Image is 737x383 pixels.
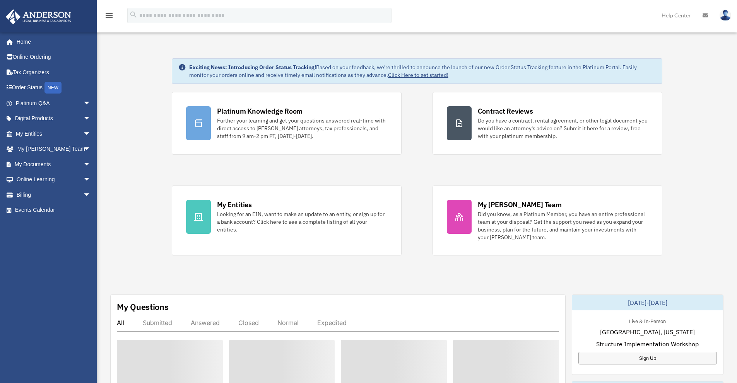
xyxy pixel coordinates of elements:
img: User Pic [720,10,731,21]
div: NEW [44,82,62,94]
a: Click Here to get started! [388,71,448,78]
div: Submitted [143,319,172,327]
div: My [PERSON_NAME] Team [478,200,562,209]
a: Digital Productsarrow_drop_down [5,111,103,126]
div: Did you know, as a Platinum Member, you have an entire professional team at your disposal? Get th... [478,210,648,241]
a: Events Calendar [5,203,103,218]
span: arrow_drop_down [83,126,99,142]
div: My Entities [217,200,252,209]
span: arrow_drop_down [83,172,99,188]
a: Order StatusNEW [5,80,103,96]
a: My [PERSON_NAME] Teamarrow_drop_down [5,141,103,157]
div: Answered [191,319,220,327]
div: All [117,319,124,327]
i: menu [104,11,114,20]
a: My Documentsarrow_drop_down [5,157,103,172]
a: Sign Up [578,352,717,364]
div: Further your learning and get your questions answered real-time with direct access to [PERSON_NAM... [217,117,387,140]
div: Live & In-Person [623,317,672,325]
i: search [129,10,138,19]
div: Based on your feedback, we're thrilled to announce the launch of our new Order Status Tracking fe... [189,63,656,79]
div: My Questions [117,301,169,313]
a: Online Ordering [5,49,103,65]
span: Structure Implementation Workshop [596,339,699,349]
strong: Exciting News: Introducing Order Status Tracking! [189,64,316,71]
a: Platinum Q&Aarrow_drop_down [5,95,103,111]
a: My [PERSON_NAME] Team Did you know, as a Platinum Member, you have an entire professional team at... [433,186,662,255]
div: Platinum Knowledge Room [217,106,303,116]
div: Contract Reviews [478,106,533,116]
span: [GEOGRAPHIC_DATA], [US_STATE] [600,327,695,337]
div: Normal [277,319,299,327]
span: arrow_drop_down [83,157,99,172]
a: My Entities Looking for an EIN, want to make an update to an entity, or sign up for a bank accoun... [172,186,402,255]
a: Online Learningarrow_drop_down [5,172,103,187]
a: Billingarrow_drop_down [5,187,103,203]
div: Looking for an EIN, want to make an update to an entity, or sign up for a bank account? Click her... [217,210,387,233]
a: Contract Reviews Do you have a contract, rental agreement, or other legal document you would like... [433,92,662,155]
img: Anderson Advisors Platinum Portal [3,9,74,24]
div: [DATE]-[DATE] [572,295,723,310]
a: Home [5,34,99,49]
div: Closed [238,319,259,327]
span: arrow_drop_down [83,111,99,127]
span: arrow_drop_down [83,187,99,203]
a: Tax Organizers [5,65,103,80]
div: Expedited [317,319,347,327]
span: arrow_drop_down [83,95,99,111]
a: My Entitiesarrow_drop_down [5,126,103,141]
a: menu [104,14,114,20]
div: Do you have a contract, rental agreement, or other legal document you would like an attorney's ad... [478,117,648,140]
a: Platinum Knowledge Room Further your learning and get your questions answered real-time with dire... [172,92,402,155]
span: arrow_drop_down [83,141,99,157]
